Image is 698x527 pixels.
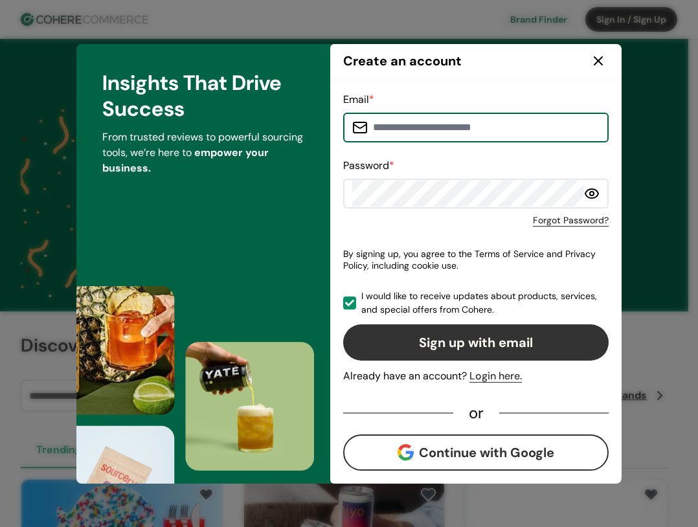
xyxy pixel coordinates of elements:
div: Create an account [343,51,462,71]
p: By signing up, you agree to the Terms of Service and Privacy Policy, including cookie use. [343,243,609,276]
div: Already have an account? [343,368,609,384]
button: Sign up with email [343,324,609,361]
a: Forgot Password? [533,214,609,227]
label: Email [343,93,374,106]
span: empower your business. [102,146,269,175]
button: Continue with Google [343,434,609,471]
div: or [453,407,499,419]
div: Insights That Drive Success [102,70,304,122]
p: From trusted reviews to powerful sourcing tools, we’re here to [102,129,304,176]
label: Password [343,159,394,172]
div: Login here. [469,368,522,384]
span: I would like to receive updates about products, services, and special offers from Cohere. [361,289,609,317]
